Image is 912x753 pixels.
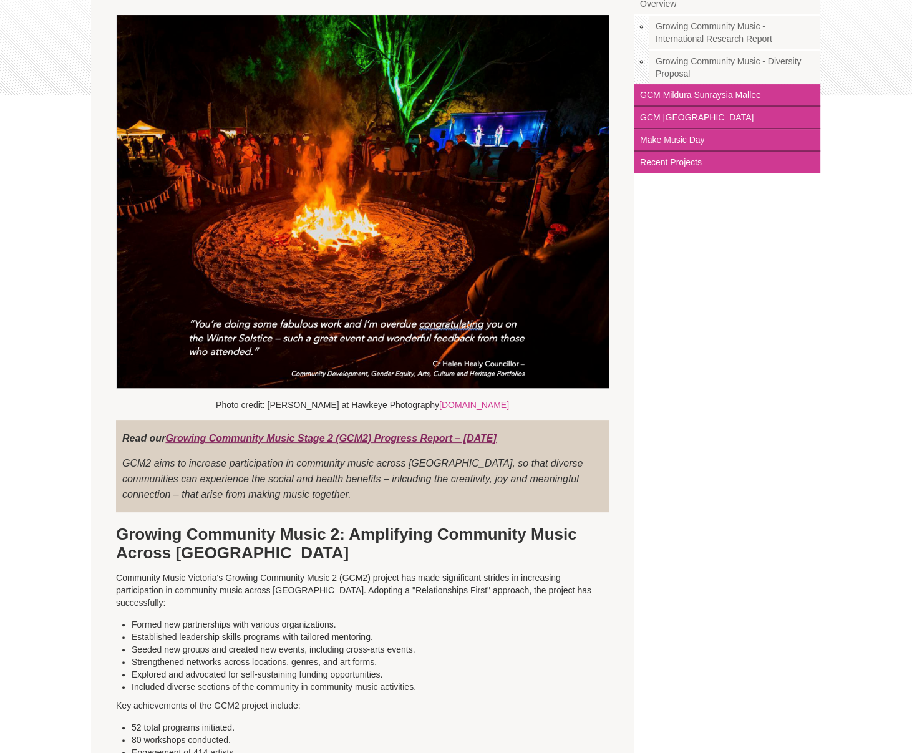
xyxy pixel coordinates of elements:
li: Established leadership skills programs with tailored mentoring. [132,631,624,643]
li: Included diverse sections of the community in community music activities. [132,681,624,693]
em: GCM2 aims to increase participation in community music across [GEOGRAPHIC_DATA], so that diverse ... [122,458,583,500]
p: Photo credit: [PERSON_NAME] at Hawkeye Photography [116,399,609,411]
a: Growing Community Music - International Research Report [649,16,820,51]
p: Community Music Victoria's Growing Community Music 2 (GCM2) project has made significant strides ... [116,571,609,609]
a: Growing Community Music Stage 2 (GCM2) Progress Report – [DATE] [165,433,496,444]
strong: Read our [122,433,497,444]
a: Recent Projects [634,152,820,173]
li: Formed new partnerships with various organizations. [132,618,624,631]
a: GCM [GEOGRAPHIC_DATA] [634,107,820,129]
li: Seeded new groups and created new events, including cross-arts events. [132,643,624,656]
a: GCM Mildura Sunraysia Mallee [634,84,820,107]
a: [DOMAIN_NAME] [439,400,509,410]
li: 52 total programs initiated. [132,721,624,734]
a: Growing Community Music - Diversity Proposal [649,51,820,84]
li: Explored and advocated for self-sustaining funding opportunities. [132,668,624,681]
li: 80 workshops conducted. [132,734,624,746]
h2: Growing Community Music 2: Amplifying Community Music Across [GEOGRAPHIC_DATA] [116,525,609,562]
li: Strengthened networks across locations, genres, and art forms. [132,656,624,668]
p: Key achievements of the GCM2 project include: [116,618,609,712]
a: Make Music Day [634,129,820,152]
